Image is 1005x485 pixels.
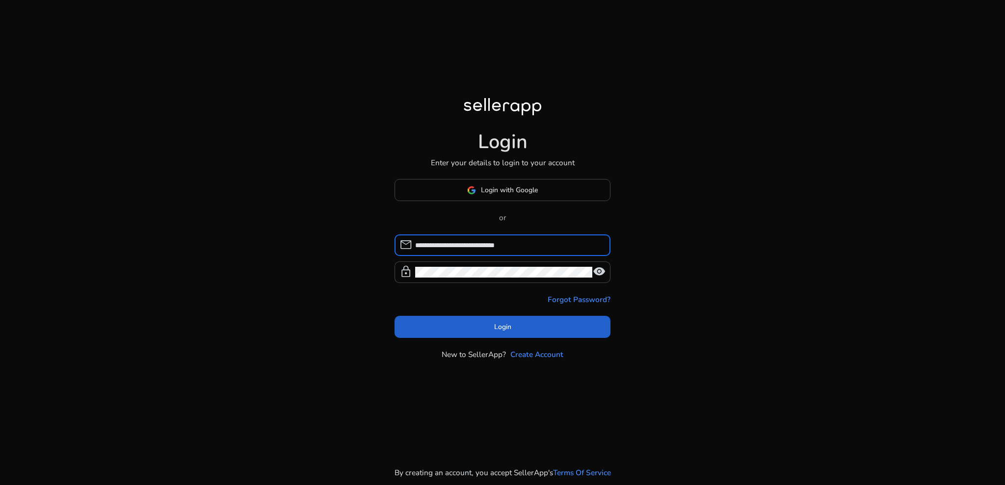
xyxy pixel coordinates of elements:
span: mail [399,238,412,251]
h1: Login [478,130,528,154]
span: Login [494,322,511,332]
p: New to SellerApp? [442,349,506,360]
p: or [395,212,610,223]
a: Forgot Password? [548,294,610,305]
span: Login with Google [481,185,538,195]
button: Login [395,316,610,338]
button: Login with Google [395,179,610,201]
img: google-logo.svg [467,186,476,195]
p: Enter your details to login to your account [431,157,575,168]
span: lock [399,265,412,278]
a: Terms Of Service [553,467,611,478]
span: visibility [593,265,606,278]
a: Create Account [510,349,563,360]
